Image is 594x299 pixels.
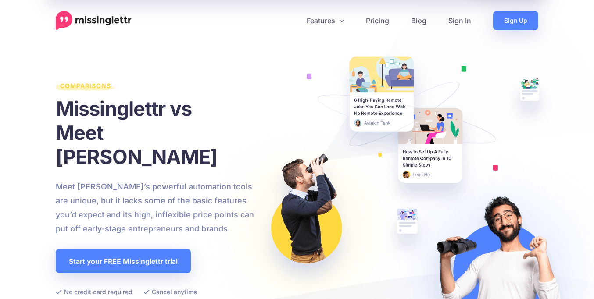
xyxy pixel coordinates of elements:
a: Blog [400,11,437,30]
span: Comparisons [56,82,115,94]
a: Sign In [437,11,482,30]
p: Meet [PERSON_NAME]’s powerful automation tools are unique, but it lacks some of the basic feature... [56,180,264,236]
a: Sign Up [493,11,538,30]
a: Start your FREE Missinglettr trial [56,249,191,273]
a: Home [56,11,132,30]
a: Pricing [355,11,400,30]
li: Cancel anytime [143,286,197,297]
h1: Missinglettr vs Meet [PERSON_NAME] [56,96,264,169]
a: Features [296,11,355,30]
li: No credit card required [56,286,132,297]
